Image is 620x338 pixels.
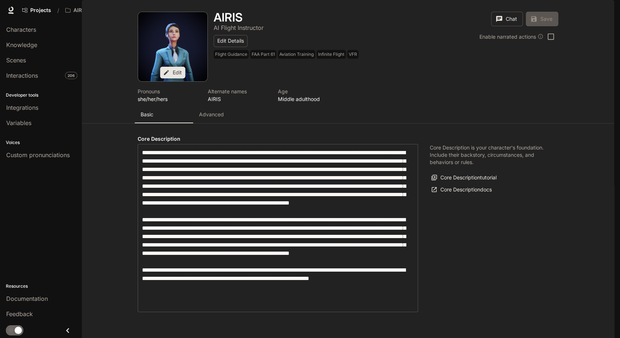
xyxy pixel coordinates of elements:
p: AI Flight Instructor [214,24,264,31]
p: Basic [141,111,153,118]
button: Open character details dialog [278,88,339,103]
p: AIRIS [208,95,269,103]
p: Alternate names [208,88,269,95]
p: Middle adulthood [278,95,339,103]
p: Flight Guidance [215,51,247,57]
div: / [54,7,62,14]
span: VFR [347,50,360,59]
p: Core Description is your character's foundation. Include their backstory, circumstances, and beha... [430,144,547,166]
p: she/her/hers [138,95,199,103]
span: Projects [30,7,51,13]
span: FAA Part 61 [250,50,278,59]
a: Go to projects [19,3,54,18]
p: Pronouns [138,88,199,95]
div: label [138,144,418,312]
h4: Core Description [138,135,418,143]
button: Chat [491,12,523,26]
span: Aviation Training [278,50,317,59]
button: Edit [160,67,185,79]
p: Infinite Flight [318,51,344,57]
button: Core Descriptiontutorial [430,172,498,184]
button: All workspaces [62,3,98,18]
button: Open character details dialog [138,88,199,103]
p: AIRIS [73,7,87,13]
p: Age [278,88,339,95]
p: Advanced [199,111,224,118]
h1: AIRIS [214,10,242,24]
button: Edit Details [214,35,248,47]
div: Avatar image [138,12,207,81]
p: Aviation Training [279,51,314,57]
button: Open character details dialog [214,12,242,23]
a: Core Descriptiondocs [430,184,494,196]
p: FAA Part 61 [252,51,275,57]
button: Open character details dialog [214,50,360,62]
button: Open character details dialog [214,23,264,32]
p: VFR [349,51,357,57]
div: Enable narrated actions [479,33,543,40]
button: Open character details dialog [208,88,269,103]
span: Flight Guidance [214,50,250,59]
span: Infinite Flight [317,50,347,59]
button: Open character avatar dialog [138,12,207,81]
